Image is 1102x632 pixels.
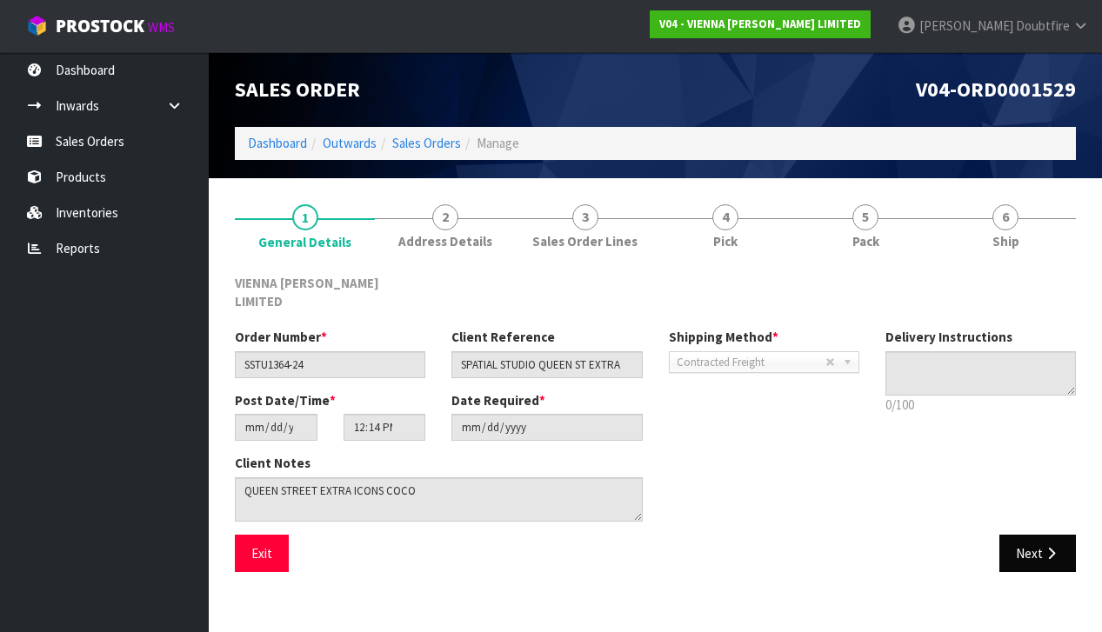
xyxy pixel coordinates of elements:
span: 6 [992,204,1019,230]
input: Client Reference [451,351,642,378]
img: cube-alt.png [26,15,48,37]
label: Date Required [451,391,545,409]
span: 4 [712,204,738,230]
label: Shipping Method [669,328,778,346]
label: Post Date/Time [235,391,336,409]
label: Order Number [235,328,327,346]
span: Manage [477,135,519,151]
span: V04-ORD0001529 [916,76,1076,103]
label: Client Reference [451,328,555,346]
span: Sales Order Lines [532,232,638,250]
label: Client Notes [235,454,311,472]
span: General Details [235,261,1076,586]
strong: V04 - VIENNA [PERSON_NAME] LIMITED [659,17,861,31]
span: 5 [852,204,878,230]
span: 2 [432,204,458,230]
span: Sales Order [235,76,360,103]
span: Contracted Freight [677,352,825,373]
small: WMS [148,19,175,36]
a: Dashboard [248,135,307,151]
span: 3 [572,204,598,230]
span: Ship [992,232,1019,250]
span: [PERSON_NAME] [919,17,1013,34]
button: Next [999,535,1076,572]
span: General Details [258,233,351,251]
span: Address Details [398,232,492,250]
label: Delivery Instructions [885,328,1012,346]
span: VIENNA [PERSON_NAME] LIMITED [235,275,379,309]
p: 0/100 [885,396,1076,414]
span: ProStock [56,15,144,37]
input: Order Number [235,351,425,378]
a: Sales Orders [392,135,461,151]
span: 1 [292,204,318,230]
a: Outwards [323,135,377,151]
span: Doubtfire [1016,17,1070,34]
span: Pick [713,232,738,250]
button: Exit [235,535,289,572]
span: Pack [852,232,879,250]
